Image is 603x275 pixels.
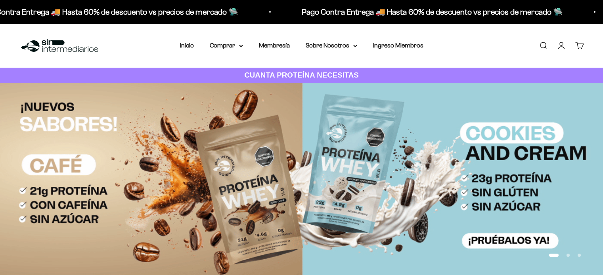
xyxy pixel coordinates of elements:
a: Inicio [180,42,194,49]
a: Membresía [259,42,290,49]
a: Ingreso Miembros [373,42,423,49]
summary: Comprar [210,40,243,51]
strong: CUANTA PROTEÍNA NECESITAS [244,71,359,79]
summary: Sobre Nosotros [306,40,357,51]
p: Pago Contra Entrega 🚚 Hasta 60% de descuento vs precios de mercado 🛸 [289,6,550,18]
